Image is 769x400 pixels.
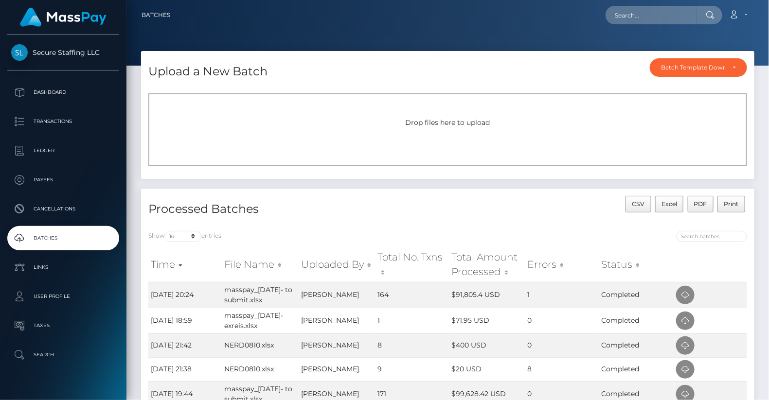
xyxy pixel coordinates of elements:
[525,247,599,282] th: Errors: activate to sort column ascending
[688,196,714,212] button: PDF
[7,168,119,192] a: Payees
[449,282,525,308] td: $91,805.4 USD
[525,282,599,308] td: 1
[299,333,375,357] td: [PERSON_NAME]
[148,282,222,308] td: [DATE] 20:24
[599,282,674,308] td: Completed
[525,357,599,381] td: 8
[662,200,677,208] span: Excel
[148,201,441,218] h4: Processed Batches
[148,357,222,381] td: [DATE] 21:38
[632,200,644,208] span: CSV
[599,247,674,282] th: Status: activate to sort column ascending
[449,357,525,381] td: $20 USD
[677,231,747,242] input: Search batches
[20,8,107,27] img: MassPay Logo
[449,308,525,333] td: $71.95 USD
[626,196,651,212] button: CSV
[148,63,268,80] h4: Upload a New Batch
[11,348,115,362] p: Search
[376,333,449,357] td: 8
[11,202,115,216] p: Cancellations
[449,247,525,282] th: Total Amount Processed: activate to sort column ascending
[148,333,222,357] td: [DATE] 21:42
[7,343,119,367] a: Search
[7,197,119,221] a: Cancellations
[606,6,697,24] input: Search...
[599,357,674,381] td: Completed
[7,109,119,134] a: Transactions
[449,333,525,357] td: $400 USD
[11,114,115,129] p: Transactions
[655,196,684,212] button: Excel
[11,318,115,333] p: Taxes
[717,196,745,212] button: Print
[694,200,707,208] span: PDF
[11,173,115,187] p: Payees
[599,308,674,333] td: Completed
[661,64,725,71] div: Batch Template Download
[7,284,119,309] a: User Profile
[222,247,299,282] th: File Name: activate to sort column ascending
[299,247,375,282] th: Uploaded By: activate to sort column ascending
[376,247,449,282] th: Total No. Txns: activate to sort column ascending
[7,48,119,57] span: Secure Staffing LLC
[11,44,28,61] img: Secure Staffing LLC
[525,333,599,357] td: 0
[7,255,119,279] a: Links
[222,333,299,357] td: NERD0810.xlsx
[11,289,115,304] p: User Profile
[525,308,599,333] td: 0
[299,308,375,333] td: [PERSON_NAME]
[7,313,119,338] a: Taxes
[222,357,299,381] td: NERD0810.xlsx
[376,282,449,308] td: 164
[299,357,375,381] td: [PERSON_NAME]
[299,282,375,308] td: [PERSON_NAME]
[165,231,201,242] select: Showentries
[7,139,119,163] a: Ledger
[376,357,449,381] td: 9
[376,308,449,333] td: 1
[7,80,119,104] a: Dashboard
[11,260,115,275] p: Links
[148,231,221,242] label: Show entries
[222,282,299,308] td: masspay_[DATE]- to submit.xlsx
[11,85,115,100] p: Dashboard
[11,143,115,158] p: Ledger
[406,118,490,127] span: Drop files here to upload
[650,58,747,77] button: Batch Template Download
[599,333,674,357] td: Completed
[11,231,115,245] p: Batches
[142,5,170,25] a: Batches
[222,308,299,333] td: masspay_[DATE]-exreis.xlsx
[148,308,222,333] td: [DATE] 18:59
[724,200,739,208] span: Print
[148,247,222,282] th: Time: activate to sort column ascending
[7,226,119,250] a: Batches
